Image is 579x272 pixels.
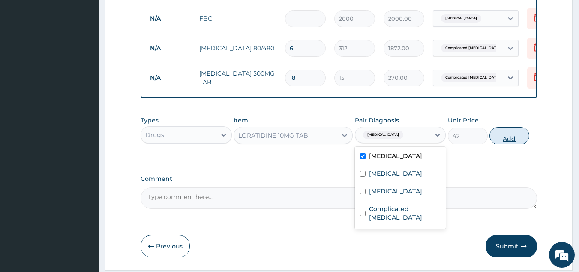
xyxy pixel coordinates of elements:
span: [MEDICAL_DATA] [363,131,403,139]
button: Submit [486,235,537,257]
div: Drugs [145,131,164,139]
button: Add [489,127,529,144]
span: Complicated [MEDICAL_DATA] [441,73,504,82]
label: [MEDICAL_DATA] [369,187,422,196]
td: [MEDICAL_DATA] 80/480 [195,40,281,57]
label: Pair Diagnosis [355,116,399,125]
span: [MEDICAL_DATA] [441,14,481,23]
img: d_794563401_company_1708531726252_794563401 [16,43,35,64]
label: Complicated [MEDICAL_DATA] [369,205,441,222]
label: Comment [141,175,537,183]
td: N/A [146,70,195,86]
span: Complicated [MEDICAL_DATA] [441,44,504,52]
div: Minimize live chat window [141,4,161,25]
td: N/A [146,40,195,56]
span: We're online! [50,81,118,168]
textarea: Type your message and hit 'Enter' [4,181,163,211]
label: [MEDICAL_DATA] [369,152,422,160]
td: N/A [146,11,195,27]
label: Types [141,117,159,124]
td: FBC [195,10,281,27]
label: Unit Price [448,116,479,125]
td: [MEDICAL_DATA] 500MG TAB [195,65,281,91]
div: Chat with us now [45,48,144,59]
label: Item [234,116,248,125]
div: LORATIDINE 10MG TAB [238,131,308,140]
button: Previous [141,235,190,257]
label: [MEDICAL_DATA] [369,169,422,178]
